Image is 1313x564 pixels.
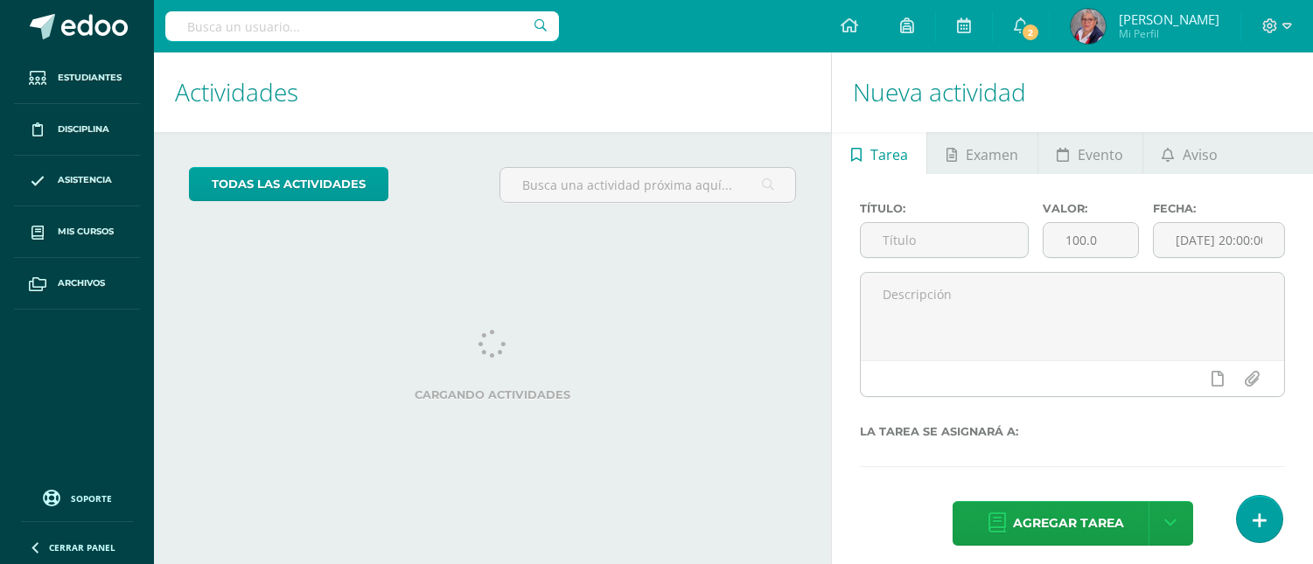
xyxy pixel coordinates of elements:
input: Puntos máximos [1044,223,1137,257]
a: Evento [1038,132,1142,174]
span: Agregar tarea [1013,502,1124,545]
a: Examen [927,132,1037,174]
label: Valor: [1043,202,1138,215]
span: [PERSON_NAME] [1119,10,1219,28]
label: La tarea se asignará a: [860,425,1285,438]
a: Mis cursos [14,206,140,258]
a: Estudiantes [14,52,140,104]
span: Examen [966,134,1018,176]
span: Evento [1078,134,1123,176]
label: Título: [860,202,1029,215]
h1: Actividades [175,52,810,132]
a: Disciplina [14,104,140,156]
a: Archivos [14,258,140,310]
label: Cargando actividades [189,388,796,401]
input: Fecha de entrega [1154,223,1284,257]
h1: Nueva actividad [853,52,1292,132]
a: Tarea [832,132,926,174]
a: Aviso [1143,132,1237,174]
a: Soporte [21,485,133,509]
span: Asistencia [58,173,112,187]
span: Aviso [1183,134,1218,176]
label: Fecha: [1153,202,1285,215]
input: Busca una actividad próxima aquí... [500,168,795,202]
span: Disciplina [58,122,109,136]
span: Cerrar panel [49,541,115,554]
span: Tarea [870,134,908,176]
input: Busca un usuario... [165,11,559,41]
span: Mi Perfil [1119,26,1219,41]
span: Mis cursos [58,225,114,239]
span: Estudiantes [58,71,122,85]
span: Archivos [58,276,105,290]
img: c98b4b2317c3b1a37c73a338e86639de.png [1071,9,1106,44]
a: Asistencia [14,156,140,207]
a: todas las Actividades [189,167,388,201]
span: Soporte [71,492,112,505]
input: Título [861,223,1028,257]
span: 2 [1021,23,1040,42]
